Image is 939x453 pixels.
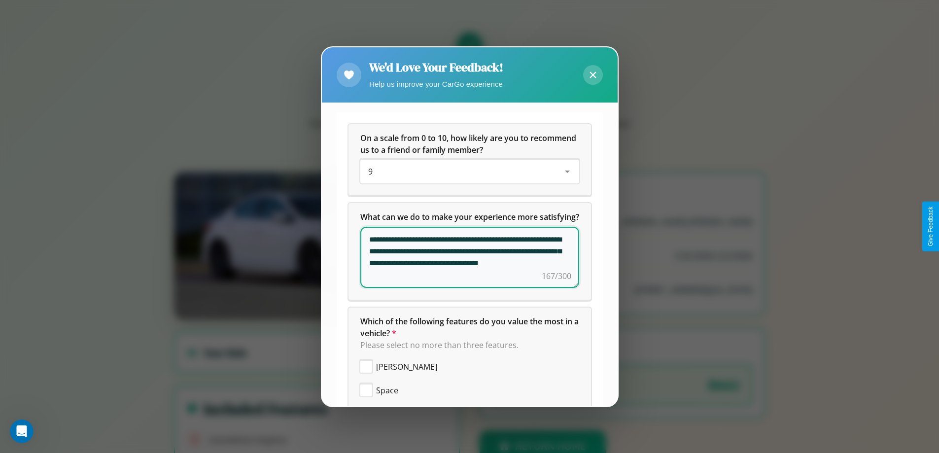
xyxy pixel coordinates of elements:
[360,160,579,183] div: On a scale from 0 to 10, how likely are you to recommend us to a friend or family member?
[369,77,503,91] p: Help us improve your CarGo experience
[360,340,519,350] span: Please select no more than three features.
[927,207,934,246] div: Give Feedback
[542,270,571,282] div: 167/300
[360,211,579,222] span: What can we do to make your experience more satisfying?
[369,59,503,75] h2: We'd Love Your Feedback!
[348,124,591,195] div: On a scale from 0 to 10, how likely are you to recommend us to a friend or family member?
[360,316,581,339] span: Which of the following features do you value the most in a vehicle?
[376,384,398,396] span: Space
[376,361,437,373] span: [PERSON_NAME]
[360,133,578,155] span: On a scale from 0 to 10, how likely are you to recommend us to a friend or family member?
[360,132,579,156] h5: On a scale from 0 to 10, how likely are you to recommend us to a friend or family member?
[368,166,373,177] span: 9
[10,419,34,443] iframe: Intercom live chat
